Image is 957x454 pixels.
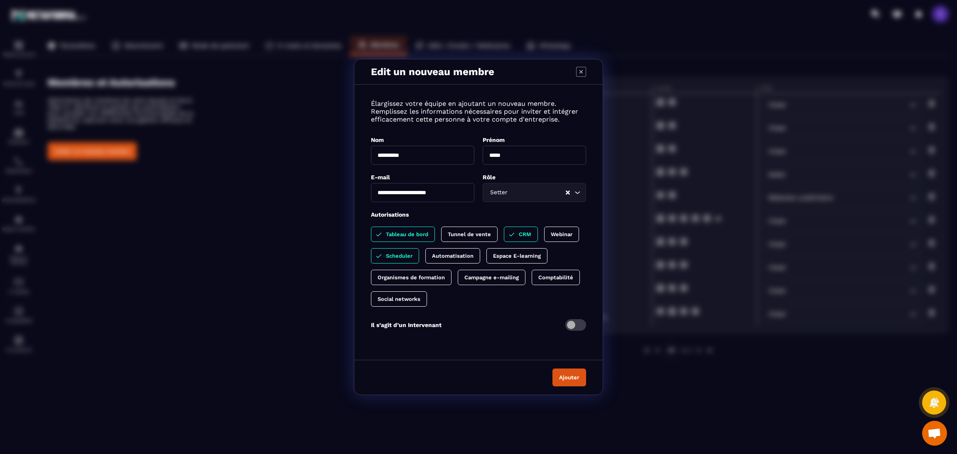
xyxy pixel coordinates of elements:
p: Social networks [378,296,420,302]
label: Autorisations [371,211,409,218]
p: Organismes de formation [378,274,445,281]
p: CRM [519,231,531,237]
label: Prénom [483,137,505,143]
button: Clear Selected [566,190,570,196]
p: Scheduler [386,253,412,259]
p: Edit un nouveau membre [371,66,494,78]
p: Tunnel de vente [448,231,491,237]
p: Tableau de bord [386,231,428,237]
p: Espace E-learning [493,253,541,259]
p: Webinar [551,231,572,237]
button: Ajouter [552,369,586,386]
p: Comptabilité [538,274,573,281]
p: Campagne e-mailing [464,274,519,281]
a: Ouvrir le chat [922,421,947,446]
p: Automatisation [432,253,474,259]
p: Il s’agit d’un Intervenant [371,322,442,328]
input: Search for option [509,188,565,197]
label: Nom [371,137,384,143]
span: Setter [488,188,509,197]
p: Élargissez votre équipe en ajoutant un nouveau membre. Remplissez les informations nécessaires po... [371,100,586,123]
label: E-mail [371,174,390,181]
label: Rôle [483,174,496,181]
div: Search for option [483,183,586,202]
